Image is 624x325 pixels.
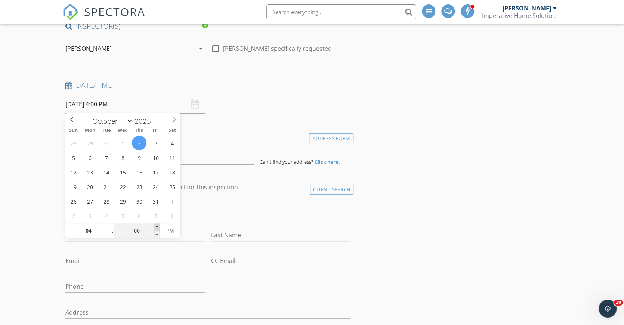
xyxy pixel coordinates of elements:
[65,95,205,114] input: Select date
[614,300,623,306] span: 10
[164,128,180,133] span: Sat
[132,179,146,194] span: October 23, 2025
[599,300,617,318] iframe: Intercom live chat
[260,158,313,165] span: Can't find your address?
[148,194,163,208] span: October 31, 2025
[66,208,81,223] span: November 2, 2025
[66,165,81,179] span: October 12, 2025
[65,80,350,90] h4: Date/Time
[132,165,146,179] span: October 16, 2025
[115,128,131,133] span: Wed
[115,136,130,150] span: October 1, 2025
[62,4,79,20] img: The Best Home Inspection Software - Spectora
[132,150,146,165] span: October 9, 2025
[148,208,163,223] span: November 7, 2025
[115,179,130,194] span: October 22, 2025
[65,128,82,133] span: Sun
[83,150,97,165] span: October 6, 2025
[482,12,557,19] div: Imperative Home Solutions
[83,165,97,179] span: October 13, 2025
[99,165,114,179] span: October 14, 2025
[65,131,350,141] h4: Location
[148,179,163,194] span: October 24, 2025
[132,136,146,150] span: October 2, 2025
[98,128,115,133] span: Tue
[165,136,179,150] span: October 4, 2025
[133,116,157,126] input: Year
[65,45,112,52] div: [PERSON_NAME]
[62,10,145,26] a: SPECTORA
[132,208,146,223] span: November 6, 2025
[83,179,97,194] span: October 20, 2025
[223,45,332,52] label: [PERSON_NAME] specifically requested
[148,136,163,150] span: October 3, 2025
[165,165,179,179] span: October 18, 2025
[503,4,551,12] div: [PERSON_NAME]
[99,150,114,165] span: October 7, 2025
[66,179,81,194] span: October 19, 2025
[82,128,98,133] span: Mon
[83,208,97,223] span: November 3, 2025
[99,179,114,194] span: October 21, 2025
[315,158,340,165] strong: Click here.
[99,136,114,150] span: September 30, 2025
[99,194,114,208] span: October 28, 2025
[165,194,179,208] span: November 1, 2025
[165,150,179,165] span: October 11, 2025
[83,194,97,208] span: October 27, 2025
[66,136,81,150] span: September 28, 2025
[310,185,354,195] div: Client Search
[131,128,148,133] span: Thu
[165,179,179,194] span: October 25, 2025
[99,208,114,223] span: November 4, 2025
[66,150,81,165] span: October 5, 2025
[115,150,130,165] span: October 8, 2025
[115,208,130,223] span: November 5, 2025
[148,128,164,133] span: Fri
[309,133,353,143] div: Address Form
[115,165,130,179] span: October 15, 2025
[84,4,145,19] span: SPECTORA
[66,194,81,208] span: October 26, 2025
[165,208,179,223] span: November 8, 2025
[132,194,146,208] span: October 30, 2025
[148,150,163,165] span: October 10, 2025
[160,223,180,238] span: Click to toggle
[148,165,163,179] span: October 17, 2025
[123,183,238,191] label: Enable Client CC email for this inspection
[83,136,97,150] span: September 29, 2025
[266,4,416,19] input: Search everything...
[196,44,205,53] i: arrow_drop_down
[115,194,130,208] span: October 29, 2025
[111,223,114,238] span: :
